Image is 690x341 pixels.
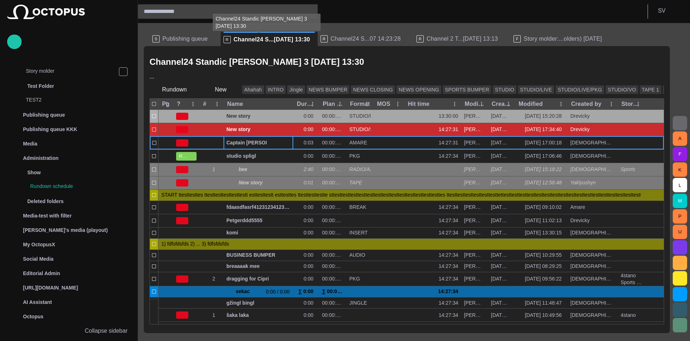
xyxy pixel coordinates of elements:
span: Channel24 S...07 14:23:28 [331,35,401,42]
div: 00:00:00:00 [322,229,344,236]
div: Created by [571,100,602,108]
div: TAPE [349,179,362,186]
div: Vedra [570,275,615,282]
div: 0:01 [304,179,316,186]
span: sekac [236,286,262,297]
button: K [673,162,687,177]
p: Octopus [23,313,43,320]
div: New story [226,110,290,123]
button: New [202,83,239,96]
div: 0:00 [304,113,316,120]
div: 0:00 [304,275,316,282]
div: AMARE [349,139,367,146]
div: 14:27:34 [407,204,458,211]
p: Publishing queue [23,111,65,118]
div: Grygoriy Yaklyushyn (gyaklyushyn) [464,139,485,146]
div: STUDIO/STUDIO [349,126,371,133]
p: Collapse sidebar [85,327,128,335]
span: bee [239,166,290,173]
div: 00:00:00:00 [322,217,344,224]
div: 00:00:00:00 [322,139,344,146]
span: komi [226,229,290,236]
p: TEST2 [26,96,130,103]
div: AUDIO [349,252,365,259]
div: Duration [297,100,316,108]
div: 14:27:31 [407,126,458,133]
span: Petgerddd5555 [226,217,290,224]
div: Vedra [570,166,615,173]
div: Ilja Chomutov (ichomutov) [464,275,485,282]
div: fdaasdfasrf412312341234das [226,201,290,214]
div: studio spligl [226,150,290,163]
button: STUDIO/VO [606,85,638,94]
div: Amare [570,204,588,211]
span: Channel24 Standic [PERSON_NAME] 3 [DATE] 13:30 [216,15,318,30]
button: ? column menu [188,99,198,109]
div: 0:00 [304,300,316,306]
p: Social Media [23,255,54,263]
div: 13:30:00 [407,113,458,120]
div: 15/09 15:20:28 [525,113,565,120]
div: gžingl bingl [226,297,290,308]
button: STUDIO [493,85,516,94]
button: Pg column menu [162,99,172,109]
div: 00:00:00:00 [322,263,344,270]
div: New story [226,123,290,136]
div: 14:27:31 [407,139,458,146]
div: 12/09 11:48:47 [525,300,565,306]
div: 1 [202,163,221,176]
button: # column menu [212,99,222,109]
div: breaaaak mee [226,261,290,272]
div: 10/09 10:49:56 [525,312,565,319]
div: Media [7,136,130,151]
span: Story molder:...olders) [DATE] [524,35,602,42]
p: My OctopusX [23,241,55,248]
div: Stanislav Vedra (svedra) [464,263,485,270]
div: Vedra [570,312,615,319]
div: Stanislav Vedra (svedra) [464,153,485,160]
div: Vedra [570,263,615,270]
div: bee [226,163,290,176]
button: P [673,209,687,224]
p: Editorial Admin [23,270,60,277]
div: 0:00 [304,312,316,319]
span: Captain [PERSON_NAME] famous polar shipwreck as never seen before [226,139,290,146]
div: Created [492,100,512,108]
button: M [673,194,687,208]
div: 14:27:34 [407,300,458,306]
span: BUSINESS BUMPER [226,252,290,259]
span: šaka laka [226,312,290,319]
span: New story [226,126,290,133]
div: Stanislav Vedra (svedra) [464,300,485,306]
span: 0:00 / 0:00 [265,288,290,295]
div: 14:27:34 [407,217,458,224]
button: Modified by column menu [477,99,487,109]
div: 00:00:00:00 [322,275,344,282]
button: Story locations column menu [633,99,643,109]
div: 1 [202,309,221,322]
div: Hit time [408,100,429,108]
div: Rundown schedule [16,180,130,194]
div: 00:00:00:00 [322,179,344,186]
div: 00:00:00:04 [322,252,344,259]
div: MOS [377,100,390,108]
div: 17/09 09:56:22 [525,275,565,282]
div: 09/09 12:58:48 [525,179,565,186]
div: Name [227,100,243,108]
div: 4stano [621,312,642,319]
div: 20/08 08:29:25 [491,263,512,270]
div: 0:00 [304,263,316,270]
div: 04/09 09:54:05 [491,139,512,146]
div: Sports ~ Basketball [621,279,642,286]
button: INTRO [266,85,286,94]
p: S [152,35,160,42]
p: S V [658,6,666,15]
button: NEWS BUMPER [307,85,350,94]
span: studio spligl [226,153,290,160]
div: Pg [162,100,170,108]
div: 0:00 [304,217,316,224]
p: Show [27,169,41,176]
div: 14:27:34 [407,263,458,270]
div: 00:00:00:00 [322,204,344,211]
div: PKG [349,153,360,160]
